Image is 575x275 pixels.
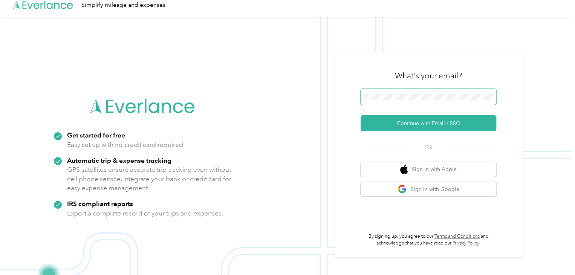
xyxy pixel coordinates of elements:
strong: Get started for free [67,131,125,139]
div: Simplify mileage and expenses [81,0,165,10]
span: OR [415,144,442,151]
p: By signing up, you agree to our and acknowledge that you have read our . [361,233,496,246]
p: GPS satellites ensure accurate trip tracking even without cell phone service. Integrate your bank... [67,165,232,193]
img: google logo [398,185,407,194]
button: apple logoSign in with Apple [361,162,496,177]
img: apple logo [400,165,408,174]
button: Continue with Email / SSO [361,115,496,131]
a: Terms and Conditions [434,234,480,239]
a: Privacy Policy [453,240,479,246]
button: google logoSign in with Google [361,182,496,197]
p: Easy set up with no credit card required [67,140,183,150]
h3: What's your email? [395,70,462,81]
strong: IRS compliant reports [67,200,133,208]
strong: Automatic trip & expense tracking [67,156,171,164]
p: Export a complete record of your trips and expenses. [67,209,223,218]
